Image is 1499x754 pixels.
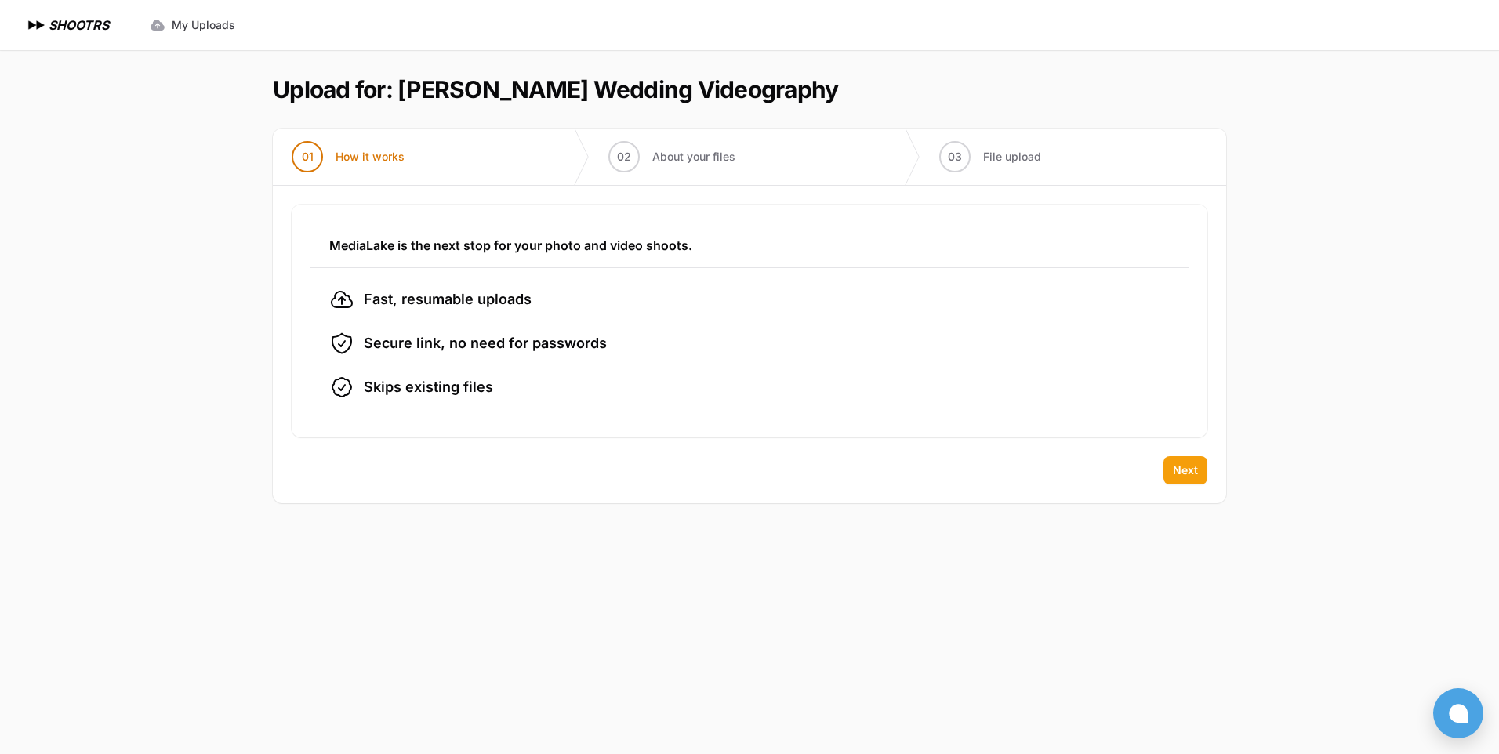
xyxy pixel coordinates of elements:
span: 01 [302,149,314,165]
span: Fast, resumable uploads [364,288,532,310]
img: SHOOTRS [25,16,49,34]
button: Next [1163,456,1207,484]
button: 01 How it works [273,129,423,185]
span: 02 [617,149,631,165]
button: 02 About your files [590,129,754,185]
span: Next [1173,462,1198,478]
span: My Uploads [172,17,235,33]
button: 03 File upload [920,129,1060,185]
span: 03 [948,149,962,165]
h3: MediaLake is the next stop for your photo and video shoots. [329,236,1170,255]
span: Skips existing files [364,376,493,398]
span: About your files [652,149,735,165]
h1: SHOOTRS [49,16,109,34]
h1: Upload for: [PERSON_NAME] Wedding Videography [273,75,838,103]
span: How it works [336,149,405,165]
span: File upload [983,149,1041,165]
button: Open chat window [1433,688,1483,738]
a: My Uploads [140,11,245,39]
a: SHOOTRS SHOOTRS [25,16,109,34]
span: Secure link, no need for passwords [364,332,607,354]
